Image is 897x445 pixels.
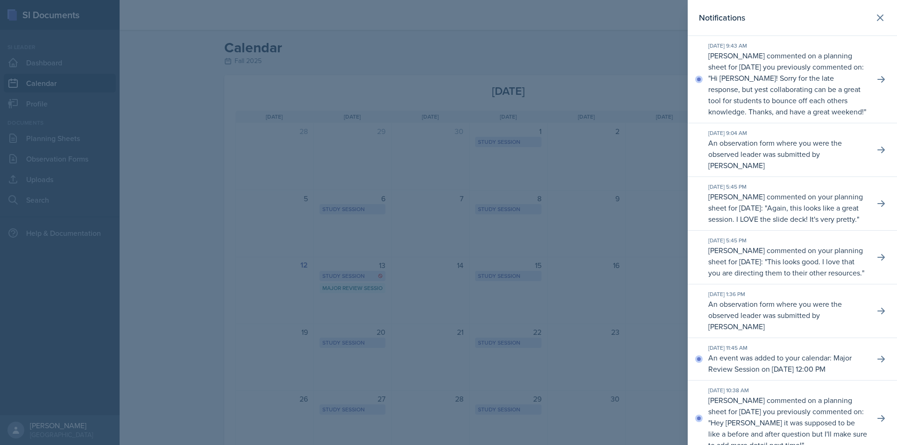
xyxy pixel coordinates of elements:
h2: Notifications [699,11,745,24]
div: [DATE] 1:36 PM [708,290,867,298]
p: An observation form where you were the observed leader was submitted by [PERSON_NAME] [708,298,867,332]
div: [DATE] 5:45 PM [708,236,867,245]
p: This looks good. I love that you are directing them to their other resources. [708,256,862,278]
div: [DATE] 5:45 PM [708,183,867,191]
p: An observation form where you were the observed leader was submitted by [PERSON_NAME] [708,137,867,171]
div: [DATE] 11:45 AM [708,344,867,352]
p: [PERSON_NAME] commented on a planning sheet for [DATE] you previously commented on: " " [708,50,867,117]
p: Again, this looks like a great session. I LOVE the slide deck! It's very pretty. [708,203,859,224]
p: [PERSON_NAME] commented on your planning sheet for [DATE]: " " [708,245,867,278]
p: An event was added to your calendar: Major Review Session on [DATE] 12:00 PM [708,352,867,374]
div: [DATE] 9:04 AM [708,129,867,137]
div: [DATE] 10:38 AM [708,386,867,395]
p: [PERSON_NAME] commented on your planning sheet for [DATE]: " " [708,191,867,225]
div: [DATE] 9:43 AM [708,42,867,50]
p: Hi [PERSON_NAME]! Sorry for the late response, but yest collaborating can be a great tool for stu... [708,73,864,117]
